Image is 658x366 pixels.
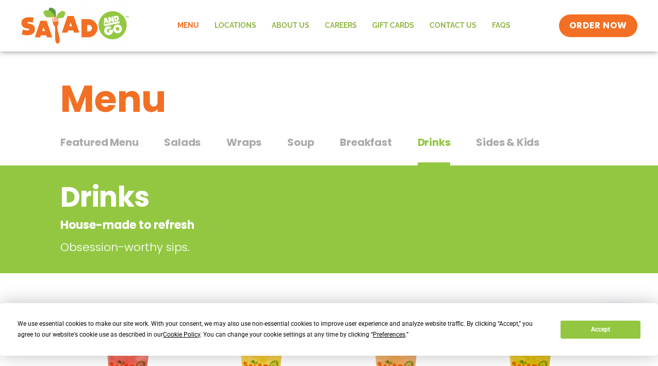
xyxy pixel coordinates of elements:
span: Sides & Kids [476,135,539,150]
a: FAQs [484,14,518,38]
a: GIFT CARDS [365,14,422,38]
a: Locations [207,14,264,38]
div: We use essential cookies to make our site work. With your consent, we may also use non-essential ... [18,319,548,340]
span: Soup [287,135,314,150]
span: Salads [164,135,201,150]
nav: Menu [170,14,518,38]
p: House-made to refresh [60,217,515,234]
a: Contact Us [422,14,484,38]
button: Accept [561,321,640,339]
a: Careers [317,14,365,38]
div: Tabbed content [60,131,598,166]
span: Preferences [373,331,405,338]
span: Wraps [226,135,261,150]
h1: Menu [60,71,598,127]
a: ORDER NOW [559,14,637,37]
p: Obsession-worthy sips. [60,239,519,256]
span: Drinks [418,135,451,150]
a: About Us [264,14,317,38]
span: Featured Menu [60,135,138,150]
span: Breakfast [340,135,391,150]
span: Cookie Policy [163,331,200,338]
span: ORDER NOW [569,20,627,32]
a: Menu [170,14,207,38]
img: new-SAG-logo-768×292 [21,5,129,46]
h2: Drinks [60,176,515,218]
